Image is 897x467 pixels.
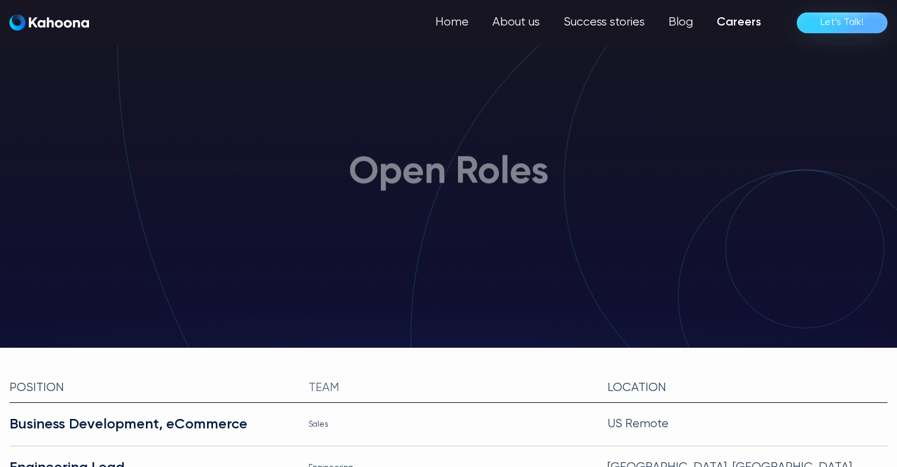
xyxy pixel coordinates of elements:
[705,11,773,34] a: Careers
[607,379,888,398] div: Location
[552,11,657,34] a: Success stories
[9,415,290,434] div: Business Development, eCommerce
[657,11,705,34] a: Blog
[9,14,89,31] a: home
[9,14,89,31] img: Kahoona logo white
[424,11,481,34] a: Home
[308,415,589,434] div: Sales
[820,13,864,32] div: Let’s Talk!
[797,12,888,33] a: Let’s Talk!
[9,403,888,446] a: Business Development, eCommerceSalesUS Remote
[308,379,589,398] div: team
[349,152,549,193] h1: Open Roles
[9,379,290,398] div: Position
[481,11,552,34] a: About us
[607,415,888,434] div: US Remote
